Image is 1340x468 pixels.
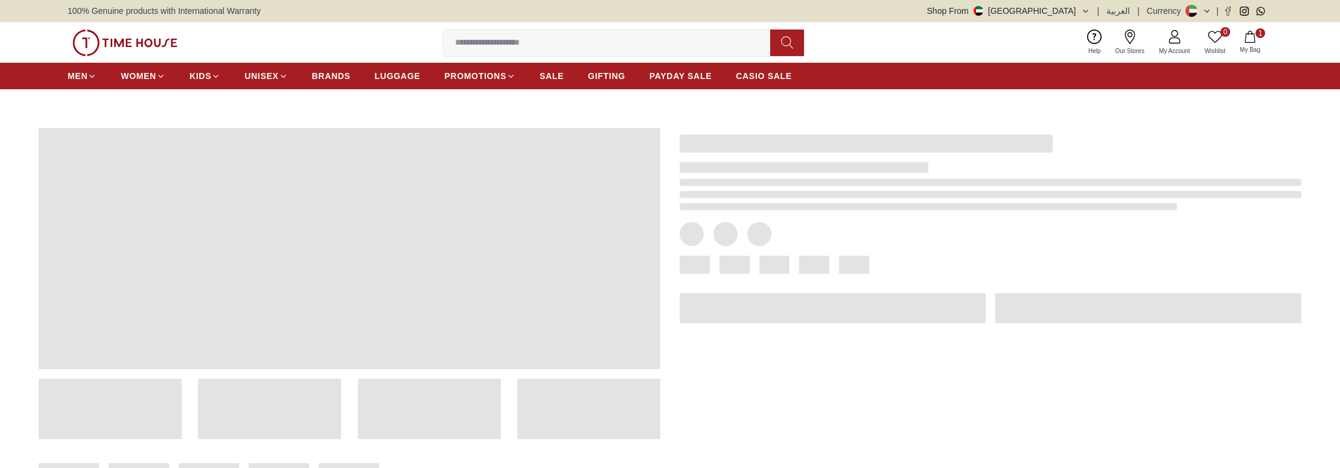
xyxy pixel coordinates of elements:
[649,70,712,82] span: PAYDAY SALE
[1083,46,1106,55] span: Help
[1198,27,1233,58] a: 0Wishlist
[68,5,261,17] span: 100% Genuine products with International Warranty
[1106,5,1130,17] button: العربية
[244,65,287,87] a: UNISEX
[1137,5,1140,17] span: |
[68,65,97,87] a: MEN
[72,30,177,56] img: ...
[588,65,625,87] a: GIFTING
[444,65,515,87] a: PROMOTIONS
[1216,5,1219,17] span: |
[1081,27,1108,58] a: Help
[312,70,351,82] span: BRANDS
[190,70,211,82] span: KIDS
[1111,46,1149,55] span: Our Stores
[190,65,220,87] a: KIDS
[974,6,983,16] img: United Arab Emirates
[1097,5,1100,17] span: |
[121,70,156,82] span: WOMEN
[375,65,421,87] a: LUGGAGE
[1147,5,1186,17] div: Currency
[736,70,792,82] span: CASIO SALE
[1235,45,1265,54] span: My Bag
[244,70,278,82] span: UNISEX
[540,70,564,82] span: SALE
[1255,28,1265,38] span: 1
[1233,28,1268,57] button: 1My Bag
[1224,7,1233,16] a: Facebook
[1256,7,1265,16] a: Whatsapp
[927,5,1090,17] button: Shop From[GEOGRAPHIC_DATA]
[121,65,165,87] a: WOMEN
[736,65,792,87] a: CASIO SALE
[649,65,712,87] a: PAYDAY SALE
[1200,46,1230,55] span: Wishlist
[588,70,625,82] span: GIFTING
[375,70,421,82] span: LUGGAGE
[1240,7,1249,16] a: Instagram
[444,70,506,82] span: PROMOTIONS
[68,70,88,82] span: MEN
[1220,27,1230,37] span: 0
[1108,27,1152,58] a: Our Stores
[312,65,351,87] a: BRANDS
[540,65,564,87] a: SALE
[1154,46,1195,55] span: My Account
